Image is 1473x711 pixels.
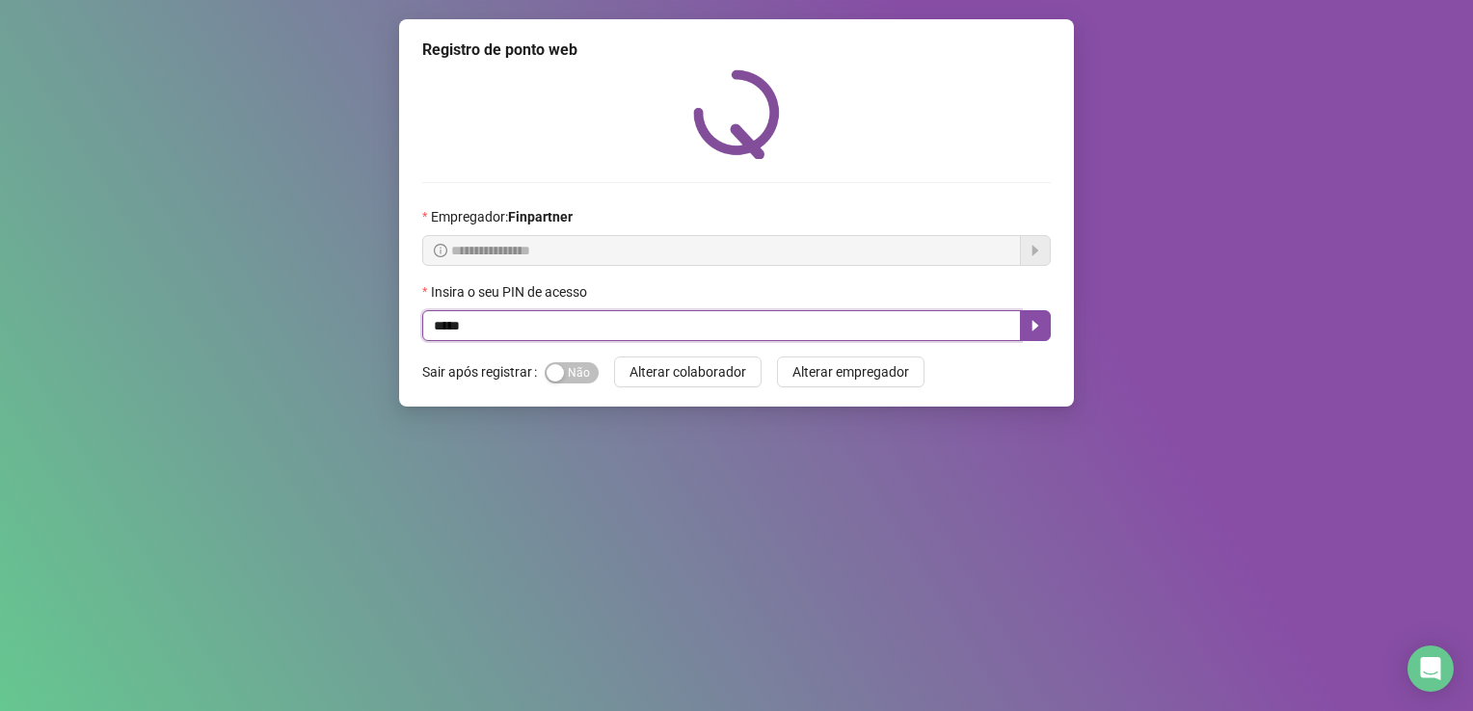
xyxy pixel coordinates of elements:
strong: Finpartner [508,209,573,224]
div: Registro de ponto web [422,39,1051,62]
img: QRPoint [693,69,780,159]
span: Empregador : [431,206,573,227]
div: Open Intercom Messenger [1407,645,1454,692]
span: Alterar empregador [792,361,909,382]
button: Alterar colaborador [614,356,762,387]
label: Sair após registrar [422,356,545,387]
span: info-circle [434,244,447,257]
span: Alterar colaborador [629,361,746,382]
button: Alterar empregador [777,356,924,387]
label: Insira o seu PIN de acesso [422,281,600,303]
span: caret-right [1028,318,1043,333]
